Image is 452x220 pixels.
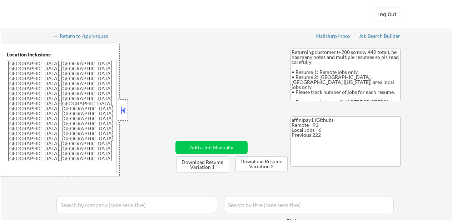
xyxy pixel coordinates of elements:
[373,7,401,21] button: Log Out
[54,33,115,40] a: ← Return to /applysquad
[54,34,115,39] div: ← Return to /applysquad
[316,33,351,40] a: Mailslurp Inbox
[224,196,394,213] input: Search by title (case sensitive)
[176,156,229,172] button: Download Resume Variation 1
[235,156,288,171] button: Download Resume Variation 2
[316,34,351,39] div: Mailslurp Inbox
[175,141,248,154] button: Add a Job Manually
[359,33,401,40] a: Job Search Builder
[56,196,217,213] input: Search by company (case sensitive)
[359,34,401,39] div: Job Search Builder
[7,51,117,58] div: Location Inclusions:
